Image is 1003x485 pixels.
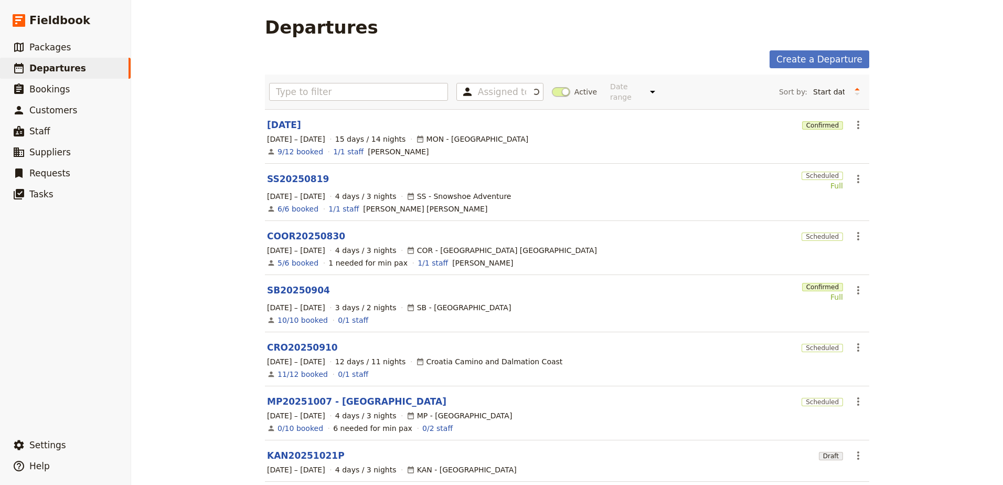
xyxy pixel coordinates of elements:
span: Scheduled [802,172,843,180]
span: Draft [819,452,843,460]
button: Actions [849,170,867,188]
span: Help [29,461,50,471]
a: 1/1 staff [328,204,359,214]
span: Settings [29,440,66,450]
span: [DATE] – [DATE] [267,356,325,367]
a: Create a Departure [770,50,869,68]
span: [DATE] – [DATE] [267,191,325,202]
input: Type to filter [269,83,448,101]
a: CRO20250910 [267,341,338,354]
span: Scheduled [802,344,843,352]
a: 0/2 staff [422,423,453,434]
div: MP - [GEOGRAPHIC_DATA] [407,410,513,421]
a: View the bookings for this departure [278,369,328,379]
a: 0/1 staff [338,315,368,325]
span: Tasks [29,189,54,199]
span: Departures [29,63,86,73]
span: Bookings [29,84,70,94]
a: SS20250819 [267,173,329,185]
a: COOR20250830 [267,230,345,242]
a: View the bookings for this departure [278,315,328,325]
a: [DATE] [267,119,301,131]
span: [DATE] – [DATE] [267,465,325,475]
div: SS - Snowshoe Adventure [407,191,511,202]
span: 12 days / 11 nights [335,356,406,367]
span: Scheduled [802,233,843,241]
div: SB - [GEOGRAPHIC_DATA] [407,302,511,313]
span: Confirmed [802,283,843,291]
div: Croatia Camino and Dalmation Coast [416,356,563,367]
span: Active [574,87,597,97]
a: SB20250904 [267,284,330,297]
span: Customers [29,105,77,115]
span: Fieldbook [29,13,90,28]
span: Lisa Marshall [452,258,513,268]
a: View the bookings for this departure [278,204,318,214]
button: Actions [849,447,867,465]
span: 4 days / 3 nights [335,465,397,475]
h1: Departures [265,17,378,38]
select: Sort by: [808,84,849,100]
a: 0/1 staff [338,369,368,379]
span: 4 days / 3 nights [335,410,397,421]
a: View the bookings for this departure [278,423,323,434]
span: [DATE] – [DATE] [267,302,325,313]
span: Rebecca Arnott [368,146,429,157]
a: 1/1 staff [418,258,448,268]
span: 15 days / 14 nights [335,134,406,144]
span: Staff [29,126,50,136]
button: Actions [849,339,867,356]
a: MP20251007 - [GEOGRAPHIC_DATA] [267,395,446,408]
a: KAN20251021P [267,449,345,462]
div: 6 needed for min pax [333,423,412,434]
div: Full [802,292,843,302]
div: 1 needed for min pax [328,258,408,268]
span: [DATE] – [DATE] [267,134,325,144]
input: Assigned to [478,86,526,98]
button: Actions [849,227,867,245]
span: Packages [29,42,71,52]
span: Suppliers [29,147,71,157]
a: View the bookings for this departure [278,258,318,268]
span: Requests [29,168,70,178]
span: 3 days / 2 nights [335,302,397,313]
button: Actions [849,393,867,410]
span: Confirmed [802,121,843,130]
div: KAN - [GEOGRAPHIC_DATA] [407,465,517,475]
button: Actions [849,116,867,134]
a: 1/1 staff [333,146,364,157]
span: Scheduled [802,398,843,406]
span: 4 days / 3 nights [335,191,397,202]
span: [DATE] – [DATE] [267,410,325,421]
button: Actions [849,281,867,299]
span: [DATE] – [DATE] [267,245,325,256]
span: Sort by: [779,87,807,97]
div: COR - [GEOGRAPHIC_DATA] [GEOGRAPHIC_DATA] [407,245,597,256]
button: Change sort direction [849,84,865,100]
span: Frith Hudson Graham [363,204,487,214]
span: 4 days / 3 nights [335,245,397,256]
div: Full [802,181,843,191]
div: MON - [GEOGRAPHIC_DATA] [416,134,529,144]
a: View the bookings for this departure [278,146,323,157]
